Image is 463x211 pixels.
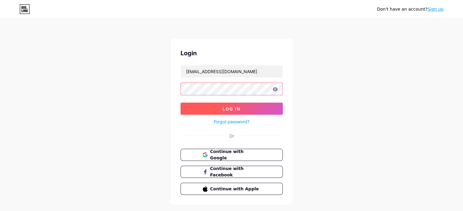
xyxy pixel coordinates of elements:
button: Continue with Apple [181,183,283,195]
button: Continue with Facebook [181,166,283,178]
div: Don't have an account? [377,6,444,12]
div: Or [229,133,234,139]
span: Log In [223,106,240,111]
span: Continue with Google [210,148,260,161]
input: Username [181,65,282,77]
span: Continue with Apple [210,186,260,192]
button: Log In [181,103,283,115]
button: Continue with Google [181,149,283,161]
a: Sign up [427,7,444,12]
div: Login [181,49,283,58]
a: Forgot password? [214,118,249,125]
span: Continue with Facebook [210,165,260,178]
